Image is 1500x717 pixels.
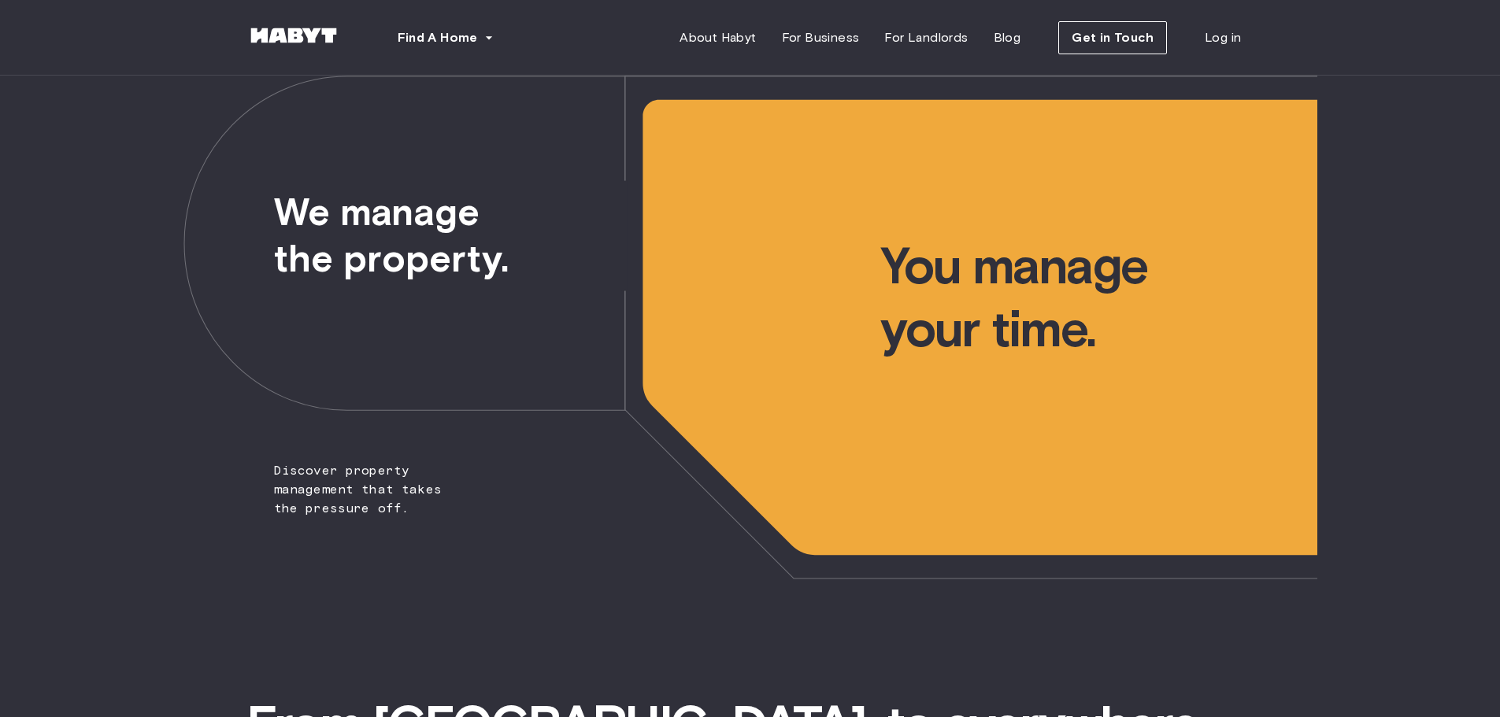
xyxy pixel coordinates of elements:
img: Habyt [246,28,341,43]
span: For Business [782,28,860,47]
img: we-make-moves-not-waiting-lists [183,76,1317,579]
span: For Landlords [884,28,968,47]
a: Log in [1192,22,1254,54]
button: Get in Touch [1058,21,1167,54]
span: Find A Home [398,28,478,47]
span: Get in Touch [1072,28,1154,47]
a: Blog [981,22,1034,54]
a: About Habyt [667,22,769,54]
a: For Landlords [872,22,980,54]
span: Discover property management that takes the pressure off. [183,76,472,518]
span: Log in [1205,28,1241,47]
a: For Business [769,22,872,54]
span: About Habyt [680,28,756,47]
button: Find A Home [385,22,506,54]
span: You manage your time. [880,76,1317,360]
span: Blog [994,28,1021,47]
